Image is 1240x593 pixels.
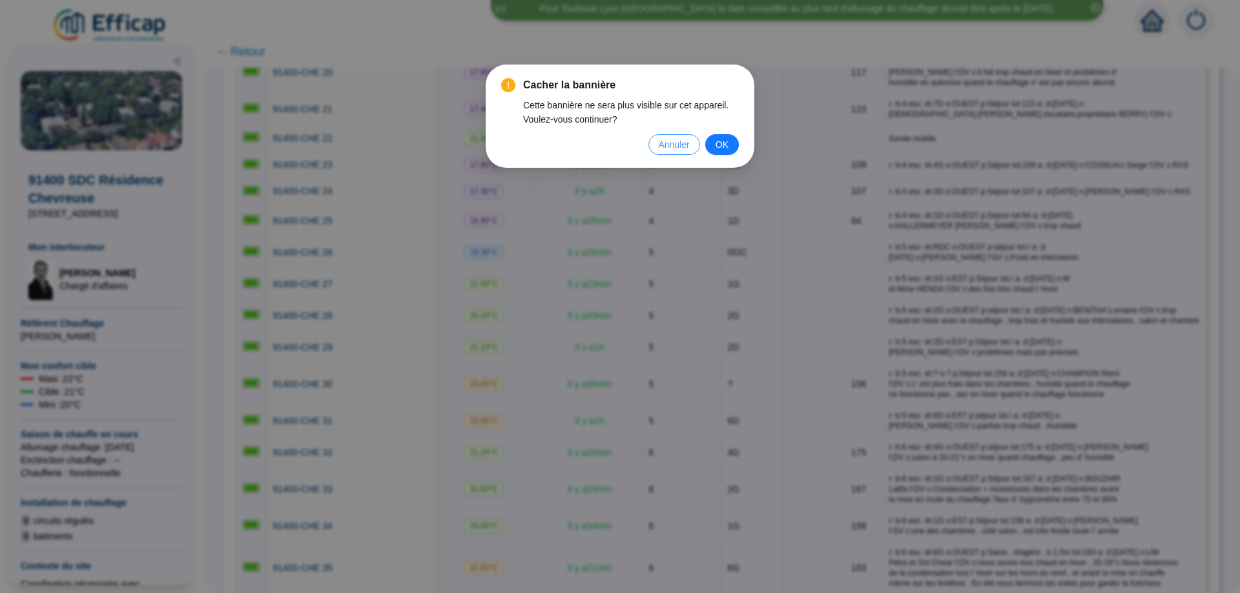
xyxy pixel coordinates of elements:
[716,137,728,152] span: OK
[523,77,739,93] span: Cacher la bannière
[705,134,739,155] button: OK
[523,98,739,126] div: Cette bannière ne sera plus visible sur cet appareil. Voulez-vous continuer?
[659,137,690,152] span: Annuler
[501,78,515,92] span: exclamation-circle
[648,134,700,155] button: Annuler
